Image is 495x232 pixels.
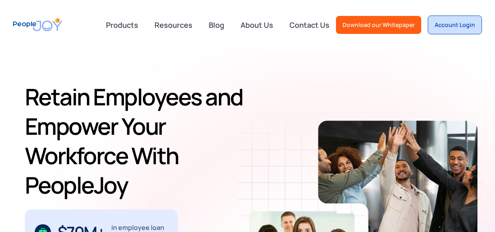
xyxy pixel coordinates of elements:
a: Resources [150,16,197,34]
div: Products [101,17,143,33]
a: Blog [204,16,229,34]
a: Account Login [428,16,482,34]
a: Download our Whitepaper [336,16,421,34]
a: Contact Us [285,16,334,34]
a: About Us [236,16,278,34]
div: Download our Whitepaper [343,21,415,29]
h1: Retain Employees and Empower Your Workforce With PeopleJoy [25,82,249,200]
a: home [13,13,62,36]
div: Account Login [435,21,475,29]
